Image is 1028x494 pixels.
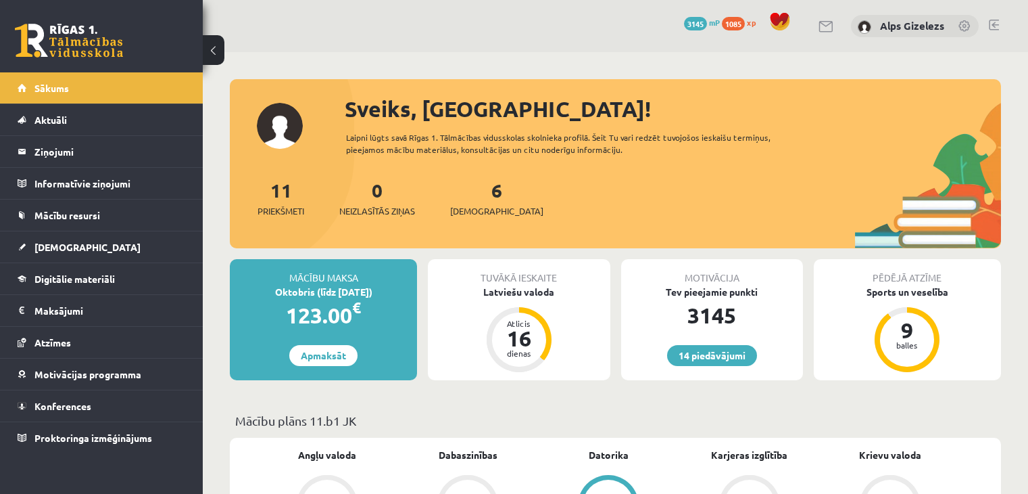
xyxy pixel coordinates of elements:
a: [DEMOGRAPHIC_DATA] [18,231,186,263]
a: 14 piedāvājumi [667,345,757,366]
a: Informatīvie ziņojumi [18,168,186,199]
legend: Informatīvie ziņojumi [34,168,186,199]
a: Apmaksāt [289,345,358,366]
legend: Ziņojumi [34,136,186,167]
span: Aktuāli [34,114,67,126]
a: Motivācijas programma [18,359,186,390]
a: Sākums [18,72,186,104]
span: Konferences [34,400,91,412]
a: 1085 xp [722,17,762,28]
a: Maksājumi [18,295,186,326]
span: Proktoringa izmēģinājums [34,432,152,444]
div: balles [887,341,927,349]
span: Mācību resursi [34,209,100,221]
a: Karjeras izglītība [711,448,787,462]
div: Oktobris (līdz [DATE]) [230,285,417,299]
div: Tev pieejamie punkti [621,285,803,299]
span: mP [709,17,720,28]
a: Krievu valoda [859,448,921,462]
div: Motivācija [621,259,803,285]
span: Neizlasītās ziņas [339,204,415,218]
div: dienas [499,349,539,357]
p: Mācību plāns 11.b1 JK [235,411,996,430]
div: Latviešu valoda [428,285,610,299]
span: [DEMOGRAPHIC_DATA] [450,204,543,218]
img: Alps Gizelezs [858,20,871,34]
div: Mācību maksa [230,259,417,285]
div: 16 [499,328,539,349]
a: Angļu valoda [298,448,356,462]
legend: Maksājumi [34,295,186,326]
a: 11Priekšmeti [258,178,304,218]
span: xp [747,17,756,28]
div: Atlicis [499,319,539,328]
a: Sports un veselība 9 balles [814,285,1001,374]
div: 9 [887,319,927,341]
a: Aktuāli [18,104,186,135]
a: Alps Gizelezs [880,19,944,32]
div: Pēdējā atzīme [814,259,1001,285]
a: 3145 mP [684,17,720,28]
span: Digitālie materiāli [34,273,115,285]
span: € [352,298,361,317]
div: Laipni lūgts savā Rīgas 1. Tālmācības vidusskolas skolnieka profilā. Šeit Tu vari redzēt tuvojošo... [346,131,809,156]
span: Sākums [34,82,69,94]
a: Mācību resursi [18,200,186,231]
span: 3145 [684,17,707,30]
div: Sveiks, [GEOGRAPHIC_DATA]! [345,93,1001,125]
a: 6[DEMOGRAPHIC_DATA] [450,178,543,218]
span: Motivācijas programma [34,368,141,380]
div: 123.00 [230,299,417,332]
span: 1085 [722,17,745,30]
a: Ziņojumi [18,136,186,167]
a: Konferences [18,390,186,422]
span: [DEMOGRAPHIC_DATA] [34,241,141,253]
a: Datorika [589,448,629,462]
a: Rīgas 1. Tālmācības vidusskola [15,24,123,58]
a: Dabaszinības [439,448,497,462]
a: Latviešu valoda Atlicis 16 dienas [428,285,610,374]
a: Digitālie materiāli [18,263,186,294]
a: Atzīmes [18,327,186,358]
a: 0Neizlasītās ziņas [339,178,415,218]
a: Proktoringa izmēģinājums [18,422,186,453]
div: Tuvākā ieskaite [428,259,610,285]
div: 3145 [621,299,803,332]
div: Sports un veselība [814,285,1001,299]
span: Priekšmeti [258,204,304,218]
span: Atzīmes [34,336,71,349]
